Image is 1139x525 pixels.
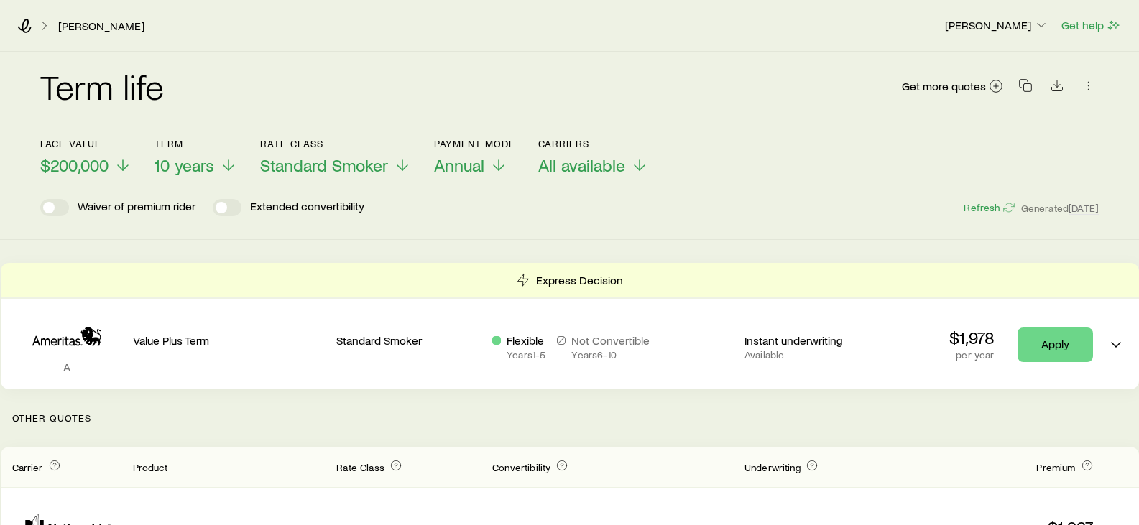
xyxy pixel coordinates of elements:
p: Not Convertible [571,333,650,348]
div: Term quotes [1,263,1139,389]
p: Other Quotes [1,389,1139,447]
p: $1,978 [949,327,995,348]
a: [PERSON_NAME] [57,19,145,33]
p: Term [155,138,237,149]
button: Face value$200,000 [40,138,132,176]
span: $200,000 [40,155,109,175]
span: Product [133,461,168,473]
p: Years 1 - 5 [507,349,545,361]
button: Refresh [963,201,1015,215]
p: Years 6 - 10 [571,349,650,361]
span: Rate Class [336,461,384,473]
p: A [12,360,121,374]
a: Apply [1018,327,1093,362]
p: Standard Smoker [336,333,481,348]
p: Instant underwriting [744,333,889,348]
p: Available [744,349,889,361]
p: Payment Mode [434,138,515,149]
p: Value Plus Term [133,333,326,348]
a: Download CSV [1047,81,1067,95]
span: All available [538,155,625,175]
span: Underwriting [744,461,801,473]
button: Payment ModeAnnual [434,138,515,176]
a: Get more quotes [901,78,1004,95]
span: [DATE] [1069,202,1099,215]
h2: Term life [40,69,164,103]
p: per year [949,349,995,361]
button: Term10 years [155,138,237,176]
button: Get help [1061,17,1122,34]
p: Express Decision [536,273,623,287]
p: Rate Class [260,138,411,149]
p: Carriers [538,138,648,149]
p: Flexible [507,333,545,348]
span: Standard Smoker [260,155,388,175]
span: Generated [1021,202,1099,215]
span: Convertibility [492,461,550,473]
span: Get more quotes [902,80,986,92]
span: Premium [1036,461,1075,473]
p: Extended convertibility [250,199,364,216]
p: [PERSON_NAME] [945,18,1048,32]
p: Face value [40,138,132,149]
span: 10 years [155,155,214,175]
p: Waiver of premium rider [78,199,195,216]
button: [PERSON_NAME] [944,17,1049,34]
button: CarriersAll available [538,138,648,176]
button: Rate ClassStandard Smoker [260,138,411,176]
span: Annual [434,155,484,175]
span: Carrier [12,461,43,473]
